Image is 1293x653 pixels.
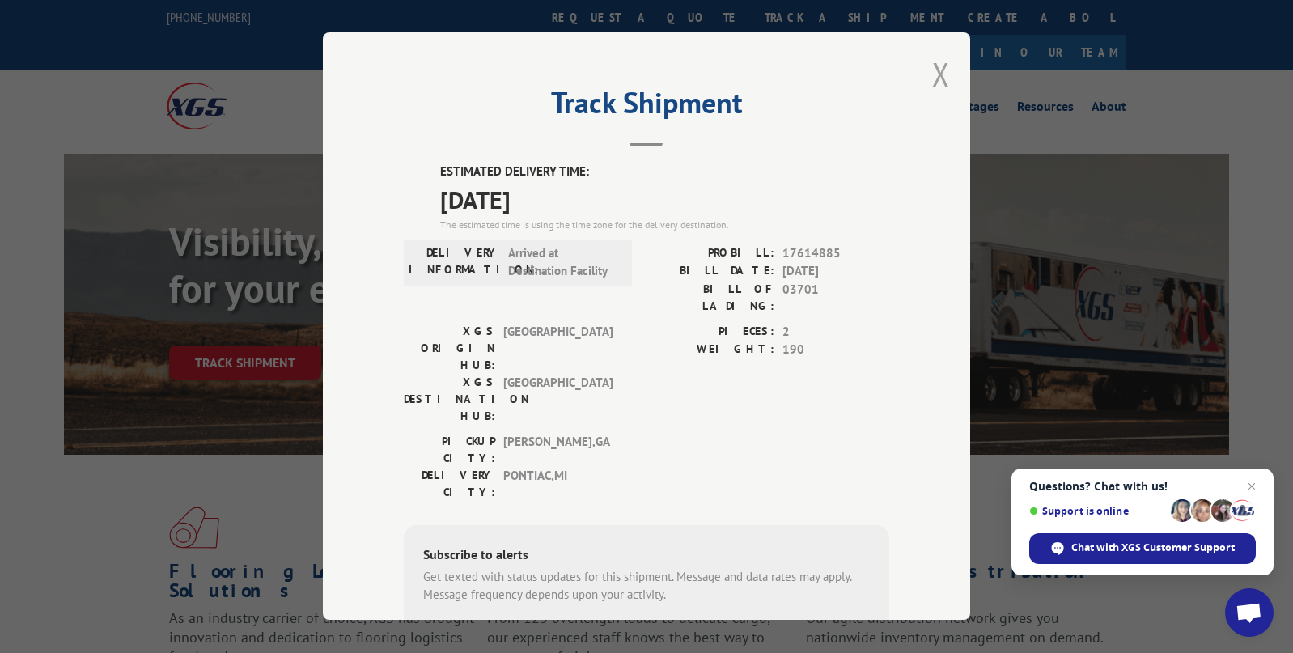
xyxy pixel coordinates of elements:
span: Support is online [1029,505,1165,517]
span: 03701 [782,281,889,315]
label: BILL DATE: [646,262,774,281]
span: [GEOGRAPHIC_DATA] [503,374,613,425]
span: [DATE] [782,262,889,281]
div: The estimated time is using the time zone for the delivery destination. [440,218,889,232]
label: ESTIMATED DELIVERY TIME: [440,163,889,181]
button: Close modal [932,53,950,95]
span: Questions? Chat with us! [1029,480,1256,493]
label: XGS ORIGIN HUB: [404,323,495,374]
label: PICKUP CITY: [404,433,495,467]
span: Arrived at Destination Facility [508,244,617,281]
h2: Track Shipment [404,91,889,122]
span: Close chat [1242,477,1261,496]
span: 17614885 [782,244,889,263]
div: Get texted with status updates for this shipment. Message and data rates may apply. Message frequ... [423,568,870,604]
label: PIECES: [646,323,774,341]
div: Open chat [1225,588,1274,637]
span: PONTIAC , MI [503,467,613,501]
label: DELIVERY INFORMATION: [409,244,500,281]
label: BILL OF LADING: [646,281,774,315]
span: [GEOGRAPHIC_DATA] [503,323,613,374]
div: Subscribe to alerts [423,545,870,568]
label: PROBILL: [646,244,774,263]
label: XGS DESTINATION HUB: [404,374,495,425]
span: [DATE] [440,181,889,218]
div: Chat with XGS Customer Support [1029,533,1256,564]
label: WEIGHT: [646,341,774,359]
span: Chat with XGS Customer Support [1071,541,1235,555]
span: 190 [782,341,889,359]
span: 2 [782,323,889,341]
label: DELIVERY CITY: [404,467,495,501]
span: [PERSON_NAME] , GA [503,433,613,467]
